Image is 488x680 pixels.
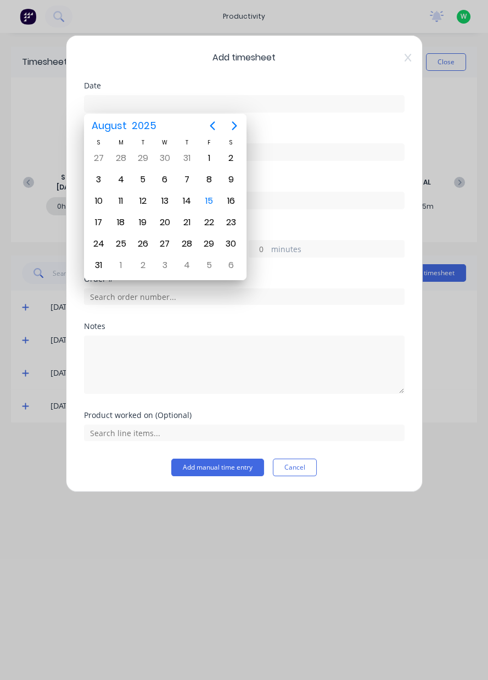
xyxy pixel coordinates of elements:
[223,214,239,231] div: Saturday, August 23, 2025
[223,193,239,209] div: Saturday, August 16, 2025
[84,275,405,283] div: Order #
[249,241,268,257] input: 0
[156,193,173,209] div: Wednesday, August 13, 2025
[91,150,107,166] div: Sunday, July 27, 2025
[130,116,159,136] span: 2025
[134,150,151,166] div: Tuesday, July 29, 2025
[198,138,220,147] div: F
[113,171,129,188] div: Monday, August 4, 2025
[201,150,217,166] div: Friday, August 1, 2025
[91,171,107,188] div: Sunday, August 3, 2025
[91,193,107,209] div: Sunday, August 10, 2025
[223,257,239,274] div: Saturday, September 6, 2025
[201,193,217,209] div: Today, Friday, August 15, 2025
[84,411,405,419] div: Product worked on (Optional)
[179,236,195,252] div: Thursday, August 28, 2025
[84,322,405,330] div: Notes
[179,150,195,166] div: Thursday, July 31, 2025
[132,138,154,147] div: T
[134,193,151,209] div: Tuesday, August 12, 2025
[220,138,242,147] div: S
[113,236,129,252] div: Monday, August 25, 2025
[201,236,217,252] div: Friday, August 29, 2025
[271,243,404,257] label: minutes
[134,214,151,231] div: Tuesday, August 19, 2025
[156,257,173,274] div: Wednesday, September 3, 2025
[84,288,405,305] input: Search order number...
[91,214,107,231] div: Sunday, August 17, 2025
[176,138,198,147] div: T
[84,425,405,441] input: Search line items...
[223,236,239,252] div: Saturday, August 30, 2025
[179,214,195,231] div: Thursday, August 21, 2025
[156,236,173,252] div: Wednesday, August 27, 2025
[154,138,176,147] div: W
[201,171,217,188] div: Friday, August 8, 2025
[156,150,173,166] div: Wednesday, July 30, 2025
[156,171,173,188] div: Wednesday, August 6, 2025
[223,171,239,188] div: Saturday, August 9, 2025
[179,257,195,274] div: Thursday, September 4, 2025
[156,214,173,231] div: Wednesday, August 20, 2025
[85,116,164,136] button: August2025
[113,257,129,274] div: Monday, September 1, 2025
[113,193,129,209] div: Monday, August 11, 2025
[91,236,107,252] div: Sunday, August 24, 2025
[84,51,405,64] span: Add timesheet
[88,138,110,147] div: S
[113,150,129,166] div: Monday, July 28, 2025
[113,214,129,231] div: Monday, August 18, 2025
[84,82,405,90] div: Date
[179,193,195,209] div: Thursday, August 14, 2025
[171,459,264,476] button: Add manual time entry
[201,257,217,274] div: Friday, September 5, 2025
[179,171,195,188] div: Thursday, August 7, 2025
[134,236,151,252] div: Tuesday, August 26, 2025
[110,138,132,147] div: M
[201,115,223,137] button: Previous page
[223,115,245,137] button: Next page
[223,150,239,166] div: Saturday, August 2, 2025
[273,459,317,476] button: Cancel
[134,257,151,274] div: Tuesday, September 2, 2025
[134,171,151,188] div: Tuesday, August 5, 2025
[201,214,217,231] div: Friday, August 22, 2025
[89,116,130,136] span: August
[91,257,107,274] div: Sunday, August 31, 2025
